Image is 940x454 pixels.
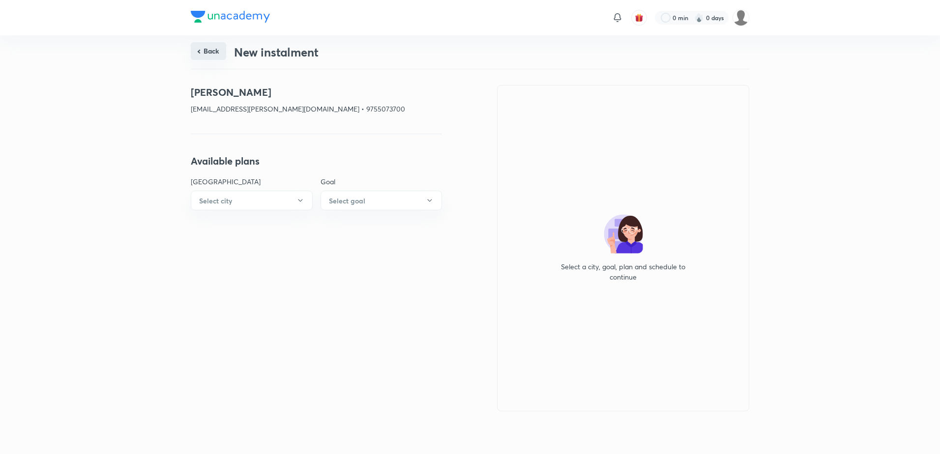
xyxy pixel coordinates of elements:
img: no-plan-selected [604,214,643,254]
img: Company Logo [191,11,270,23]
p: Goal [321,176,442,187]
a: Company Logo [191,11,270,25]
h3: New instalment [234,45,319,59]
img: streak [694,13,704,23]
p: Select a city, goal, plan and schedule to continue [555,261,692,282]
h6: Select goal [329,196,365,206]
h4: [PERSON_NAME] [191,85,442,100]
h6: Select city [199,196,232,206]
img: PRADEEP KADAM [733,9,749,26]
h4: Available plans [191,154,442,169]
button: Back [191,42,226,60]
button: Select city [191,191,313,210]
p: [EMAIL_ADDRESS][PERSON_NAME][DOMAIN_NAME] • 9755073700 [191,104,442,114]
button: avatar [631,10,647,26]
p: [GEOGRAPHIC_DATA] [191,176,313,187]
button: Select goal [321,191,442,210]
img: avatar [635,13,644,22]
